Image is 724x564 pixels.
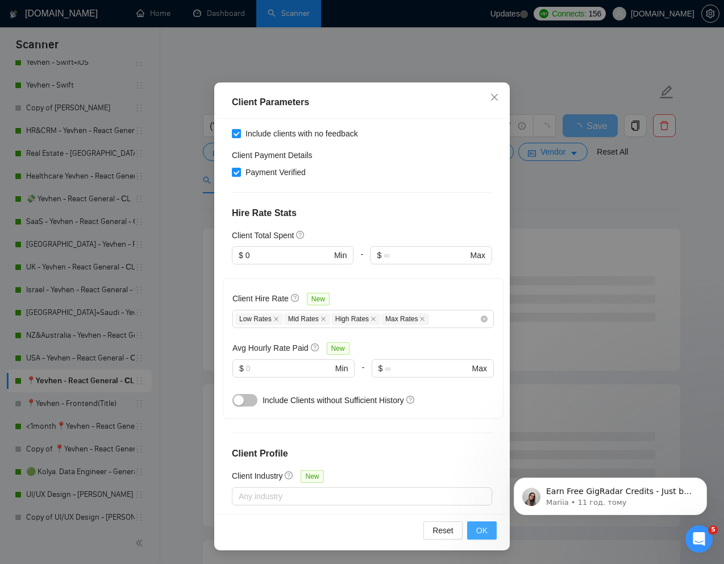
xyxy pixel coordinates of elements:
[381,313,429,325] span: Max Rates
[481,316,488,322] span: close-circle
[378,362,383,375] span: $
[334,249,347,262] span: Min
[291,293,300,302] span: question-circle
[327,342,349,355] span: New
[307,293,330,305] span: New
[476,524,488,537] span: OK
[296,230,305,239] span: question-circle
[331,313,380,325] span: High Rates
[406,395,415,404] span: question-circle
[239,249,243,262] span: $
[235,313,283,325] span: Low Rates
[311,343,320,352] span: question-circle
[472,362,487,375] span: Max
[232,470,282,482] h5: Client Industry
[432,524,453,537] span: Reset
[497,406,724,533] iframe: Intercom notifications повідомлення
[241,166,310,179] span: Payment Verified
[377,249,381,262] span: $
[321,316,326,322] span: close
[709,525,718,534] span: 5
[232,206,492,220] h4: Hire Rate Stats
[232,229,294,242] h5: Client Total Spent
[49,92,196,102] p: Message from Mariia, sent 11 год. тому
[232,149,313,161] h4: Client Payment Details
[285,471,294,480] span: question-circle
[479,82,510,113] button: Close
[467,521,497,540] button: OK
[284,313,330,325] span: Mid Rates
[232,447,492,461] h4: Client Profile
[385,362,469,375] input: ∞
[17,72,210,109] div: message notification from Mariia, 11 год. тому. Earn Free GigRadar Credits - Just by Sharing Your...
[49,80,196,92] p: Earn Free GigRadar Credits - Just by Sharing Your Story! 💬 Want more credits for sending proposal...
[371,316,376,322] span: close
[301,470,323,483] span: New
[26,82,44,100] img: Profile image for Mariia
[246,362,333,375] input: 0
[246,249,332,262] input: 0
[263,396,404,405] span: Include Clients without Sufficient History
[273,316,279,322] span: close
[384,249,468,262] input: ∞
[335,362,348,375] span: Min
[353,246,370,278] div: -
[232,96,492,109] div: Client Parameters
[239,362,244,375] span: $
[232,342,309,354] h5: Avg Hourly Rate Paid
[423,521,463,540] button: Reset
[471,249,485,262] span: Max
[419,316,425,322] span: close
[490,93,499,102] span: close
[241,127,363,140] span: Include clients with no feedback
[232,292,289,305] h5: Client Hire Rate
[355,359,371,391] div: -
[685,525,713,553] iframe: Intercom live chat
